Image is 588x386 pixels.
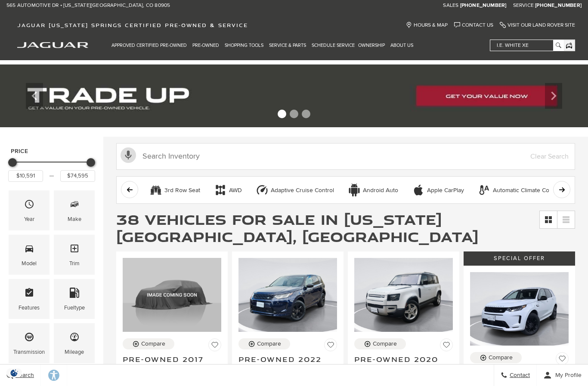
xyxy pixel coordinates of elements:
button: scroll left [121,181,138,198]
button: Automatic Climate ControlAutomatic Climate Control [473,181,566,199]
img: 2024 Land Rover Discovery Sport S [470,272,569,346]
div: Features [19,303,40,312]
div: TrimTrim [54,235,95,275]
span: Service [513,2,534,9]
a: Approved Certified Pre-Owned [110,38,191,53]
button: Save Vehicle [324,338,337,355]
span: Trim [69,241,80,259]
span: Jaguar [US_STATE] Springs Certified Pre-Owned & Service [17,22,248,28]
svg: Click to toggle on voice search [121,147,136,163]
div: Year [24,214,34,224]
img: 2022 Land Rover Discovery Sport S R-Dynamic [238,258,337,332]
a: Pre-Owned 2020Land Rover Defender 110 SE [354,355,453,383]
span: Go to slide 1 [278,110,286,118]
div: Trim [69,259,80,268]
div: 3rd Row Seat [149,184,162,196]
button: Compare Vehicle [470,352,522,363]
span: Make [69,197,80,214]
input: Maximum [60,170,95,181]
div: MileageMileage [54,323,95,363]
div: Special Offer [464,251,575,265]
img: 2020 Land Rover Defender 110 SE [354,258,453,332]
div: TransmissionTransmission [9,323,50,363]
a: [PHONE_NUMBER] [535,2,582,9]
a: Pre-Owned [191,38,223,53]
a: About Us [389,38,417,53]
button: Android AutoAndroid Auto [343,181,403,199]
input: Search Inventory [116,143,575,170]
div: FeaturesFeatures [9,279,50,319]
a: Jaguar [US_STATE] Springs Certified Pre-Owned & Service [13,22,252,28]
div: Automatic Climate Control [493,187,561,194]
div: Adaptive Cruise Control [271,187,334,194]
div: Compare [489,354,513,361]
span: Pre-Owned 2022 [238,355,331,364]
span: Transmission [24,330,34,347]
span: Model [24,241,34,259]
nav: Main Navigation [110,38,417,53]
button: Compare Vehicle [123,338,174,349]
img: Jaguar [17,42,88,48]
div: Model [22,259,37,268]
div: Mileage [65,347,84,357]
button: Save Vehicle [556,352,569,368]
div: Transmission [13,347,45,357]
button: Save Vehicle [440,338,453,355]
div: Compare [257,340,281,348]
input: Minimum [8,170,43,181]
a: [PHONE_NUMBER] [460,2,507,9]
img: Opt-Out Icon [4,368,24,377]
div: Apple CarPlay [412,184,425,196]
div: Android Auto [363,187,398,194]
a: Service & Parts [267,38,310,53]
button: Adaptive Cruise ControlAdaptive Cruise Control [251,181,339,199]
span: Features [24,285,34,303]
a: Shopping Tools [223,38,267,53]
div: Fueltype [64,303,85,312]
div: Compare [141,340,165,348]
span: My Profile [552,372,582,379]
h5: Price [11,147,93,155]
div: Maximum Price [87,158,95,167]
div: AWD [214,184,227,196]
div: Previous [26,83,43,109]
img: 2017 Land Rover Range Rover Evoque SE [123,258,221,332]
div: Next [545,83,562,109]
span: Mileage [69,330,80,347]
button: scroll right [553,181,570,198]
input: i.e. White XE [490,40,563,51]
div: ModelModel [9,235,50,275]
div: FueltypeFueltype [54,279,95,319]
a: Schedule Service [310,38,356,53]
div: Compare [373,340,397,348]
button: AWDAWD [209,181,247,199]
span: Pre-Owned 2020 [354,355,446,364]
div: Make [68,214,81,224]
button: Open user profile menu [537,365,588,386]
div: AWD [229,187,242,194]
button: Compare Vehicle [354,338,406,349]
div: Android Auto [348,184,361,196]
span: Year [24,197,34,214]
div: 3rd Row Seat [164,187,200,194]
button: Compare Vehicle [238,338,290,349]
span: 38 Vehicles for Sale in [US_STATE][GEOGRAPHIC_DATA], [GEOGRAPHIC_DATA] [116,209,479,246]
div: YearYear [9,190,50,230]
div: Minimum Price [8,158,17,167]
span: Contact [508,372,530,379]
div: Apple CarPlay [427,187,464,194]
span: Sales [443,2,458,9]
div: Automatic Climate Control [478,184,491,196]
a: Ownership [356,38,389,53]
span: Go to slide 2 [290,110,298,118]
div: Adaptive Cruise Control [256,184,269,196]
span: Go to slide 3 [302,110,310,118]
section: Click to Open Cookie Consent Modal [4,368,24,377]
a: Visit Our Land Rover Site [500,22,575,28]
a: jaguar [17,41,88,48]
a: Hours & Map [406,22,448,28]
div: Price [8,155,95,181]
span: Pre-Owned 2017 [123,355,215,364]
span: Fueltype [69,285,80,303]
button: Apple CarPlayApple CarPlay [407,181,469,199]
